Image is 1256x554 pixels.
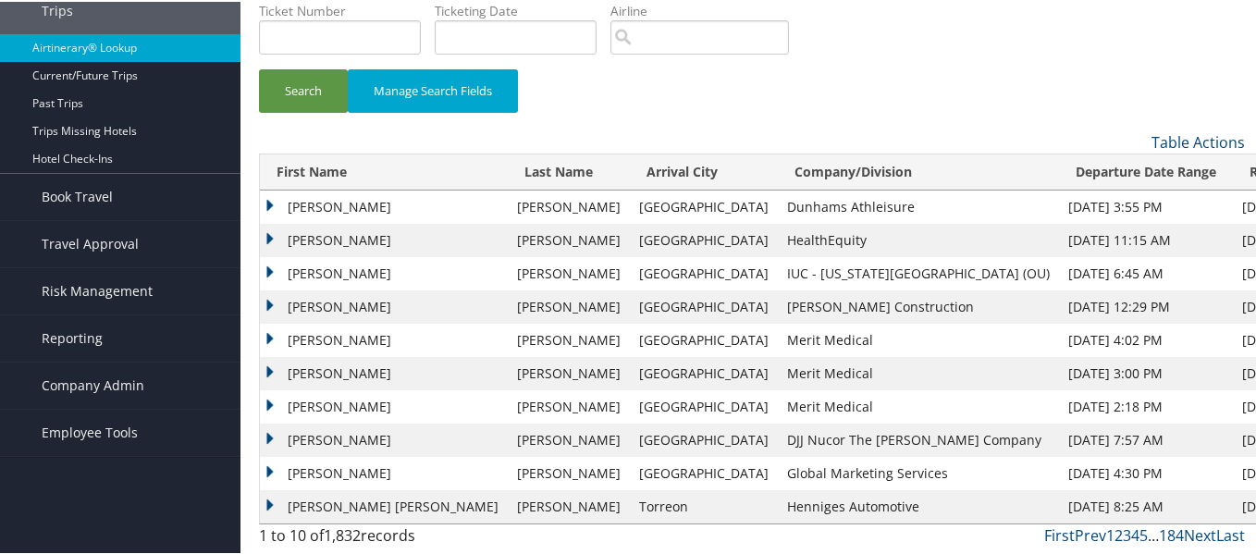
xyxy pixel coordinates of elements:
[778,289,1059,322] td: [PERSON_NAME] Construction
[1059,222,1233,255] td: [DATE] 11:15 AM
[260,355,508,388] td: [PERSON_NAME]
[1159,523,1184,544] a: 184
[630,455,778,488] td: [GEOGRAPHIC_DATA]
[1044,523,1075,544] a: First
[508,488,630,522] td: [PERSON_NAME]
[508,355,630,388] td: [PERSON_NAME]
[508,153,630,189] th: Last Name: activate to sort column ascending
[508,388,630,422] td: [PERSON_NAME]
[778,222,1059,255] td: HealthEquity
[778,388,1059,422] td: Merit Medical
[260,222,508,255] td: [PERSON_NAME]
[630,222,778,255] td: [GEOGRAPHIC_DATA]
[1184,523,1216,544] a: Next
[508,222,630,255] td: [PERSON_NAME]
[630,289,778,322] td: [GEOGRAPHIC_DATA]
[1139,523,1148,544] a: 5
[1059,422,1233,455] td: [DATE] 7:57 AM
[630,388,778,422] td: [GEOGRAPHIC_DATA]
[260,488,508,522] td: [PERSON_NAME] [PERSON_NAME]
[1075,523,1106,544] a: Prev
[260,255,508,289] td: [PERSON_NAME]
[778,189,1059,222] td: Dunhams Athleisure
[1059,488,1233,522] td: [DATE] 8:25 AM
[508,322,630,355] td: [PERSON_NAME]
[259,523,485,554] div: 1 to 10 of records
[630,153,778,189] th: Arrival City: activate to sort column ascending
[348,68,518,111] button: Manage Search Fields
[1059,355,1233,388] td: [DATE] 3:00 PM
[260,322,508,355] td: [PERSON_NAME]
[1059,322,1233,355] td: [DATE] 4:02 PM
[259,68,348,111] button: Search
[630,322,778,355] td: [GEOGRAPHIC_DATA]
[508,422,630,455] td: [PERSON_NAME]
[778,255,1059,289] td: IUC - [US_STATE][GEOGRAPHIC_DATA] (OU)
[1148,523,1159,544] span: …
[778,455,1059,488] td: Global Marketing Services
[260,153,508,189] th: First Name: activate to sort column ascending
[508,255,630,289] td: [PERSON_NAME]
[1123,523,1131,544] a: 3
[778,422,1059,455] td: DJJ Nucor The [PERSON_NAME] Company
[1131,523,1139,544] a: 4
[508,289,630,322] td: [PERSON_NAME]
[1151,130,1245,151] a: Table Actions
[630,488,778,522] td: Torreon
[1059,455,1233,488] td: [DATE] 4:30 PM
[1059,189,1233,222] td: [DATE] 3:55 PM
[42,266,153,313] span: Risk Management
[508,189,630,222] td: [PERSON_NAME]
[778,322,1059,355] td: Merit Medical
[508,455,630,488] td: [PERSON_NAME]
[42,408,138,454] span: Employee Tools
[42,219,139,265] span: Travel Approval
[1059,153,1233,189] th: Departure Date Range: activate to sort column ascending
[630,355,778,388] td: [GEOGRAPHIC_DATA]
[324,523,361,544] span: 1,832
[1059,255,1233,289] td: [DATE] 6:45 AM
[42,361,144,407] span: Company Admin
[42,172,113,218] span: Book Travel
[260,455,508,488] td: [PERSON_NAME]
[1059,289,1233,322] td: [DATE] 12:29 PM
[260,422,508,455] td: [PERSON_NAME]
[1059,388,1233,422] td: [DATE] 2:18 PM
[1114,523,1123,544] a: 2
[630,189,778,222] td: [GEOGRAPHIC_DATA]
[1216,523,1245,544] a: Last
[630,255,778,289] td: [GEOGRAPHIC_DATA]
[260,388,508,422] td: [PERSON_NAME]
[778,153,1059,189] th: Company/Division
[630,422,778,455] td: [GEOGRAPHIC_DATA]
[778,355,1059,388] td: Merit Medical
[260,189,508,222] td: [PERSON_NAME]
[260,289,508,322] td: [PERSON_NAME]
[1106,523,1114,544] a: 1
[778,488,1059,522] td: Henniges Automotive
[42,314,103,360] span: Reporting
